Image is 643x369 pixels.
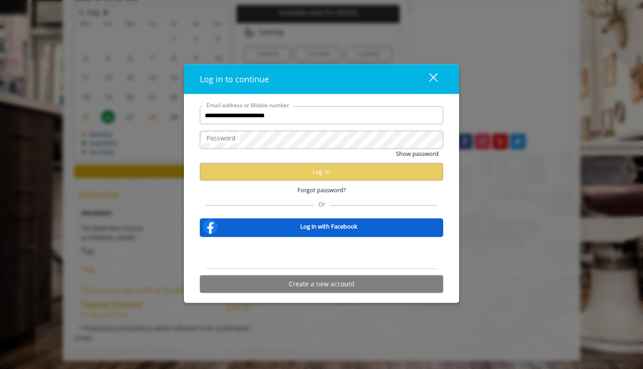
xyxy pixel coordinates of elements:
[200,163,443,180] button: Log in
[200,74,269,85] span: Log in to continue
[265,243,378,263] iframe: Sign in with Google Button
[297,185,346,195] span: Forgot password?
[200,131,443,149] input: Password
[300,222,357,231] b: Log in with Facebook
[314,199,330,208] span: Or
[396,149,439,159] button: Show password
[201,217,219,235] img: facebook-logo
[202,101,294,110] label: Email address or Mobile number
[200,275,443,293] button: Create a new account
[202,133,240,143] label: Password
[412,70,443,88] button: close dialog
[200,106,443,125] input: Email address or Mobile number
[419,72,437,86] div: close dialog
